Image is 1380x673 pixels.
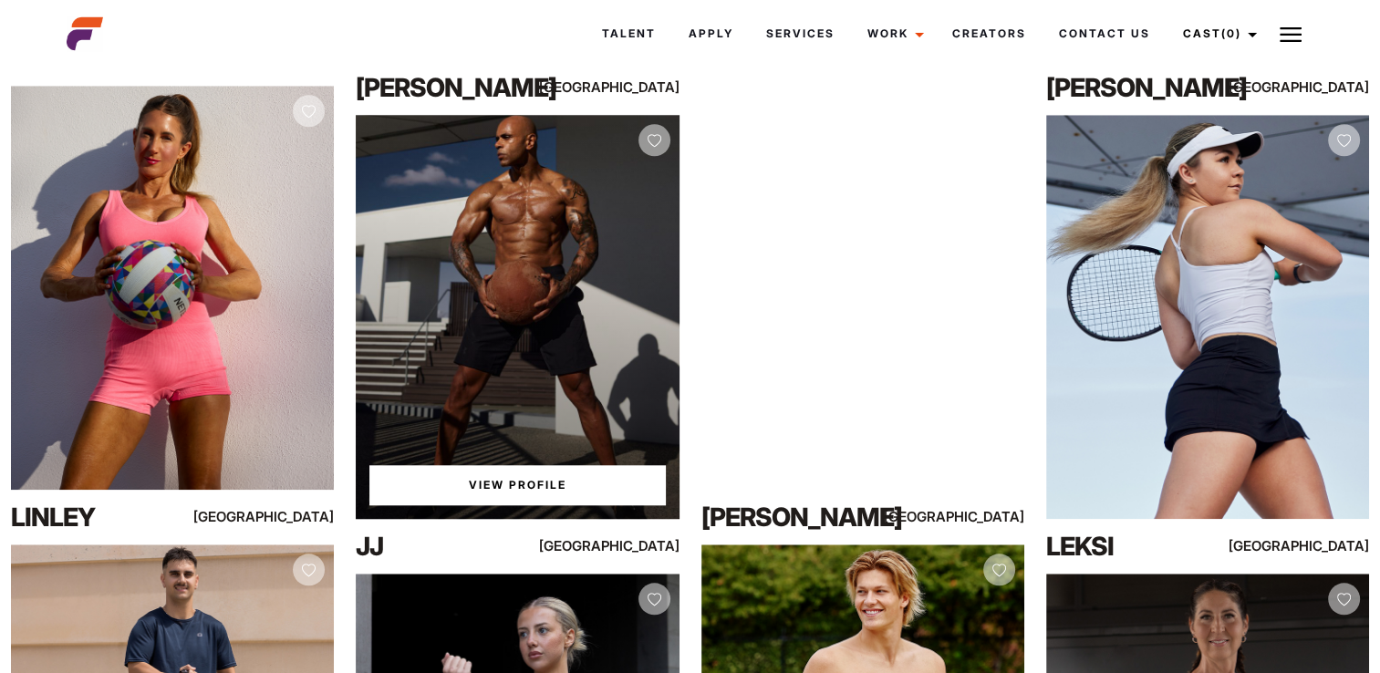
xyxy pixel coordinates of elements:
a: Services [749,9,850,58]
a: Contact Us [1042,9,1166,58]
div: JJ [356,528,550,564]
div: [GEOGRAPHIC_DATA] [582,534,679,557]
span: (0) [1220,26,1240,40]
div: [PERSON_NAME] [701,499,896,535]
div: [PERSON_NAME] [356,69,550,106]
img: cropped-aefm-brand-fav-22-square.png [67,16,103,52]
div: [GEOGRAPHIC_DATA] [237,505,334,528]
div: [GEOGRAPHIC_DATA] [927,505,1023,528]
a: View JJ'sProfile [369,465,665,505]
img: Burger icon [1280,24,1302,46]
a: Talent [585,9,671,58]
a: Creators [935,9,1042,58]
a: Apply [671,9,749,58]
div: [PERSON_NAME] [1046,69,1240,106]
a: Cast(0) [1166,9,1268,58]
div: Leksi [1046,528,1240,564]
a: Work [850,9,935,58]
div: [GEOGRAPHIC_DATA] [582,76,679,98]
div: Linley [11,499,205,535]
div: [GEOGRAPHIC_DATA] [1272,76,1369,98]
div: [GEOGRAPHIC_DATA] [1272,534,1369,557]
